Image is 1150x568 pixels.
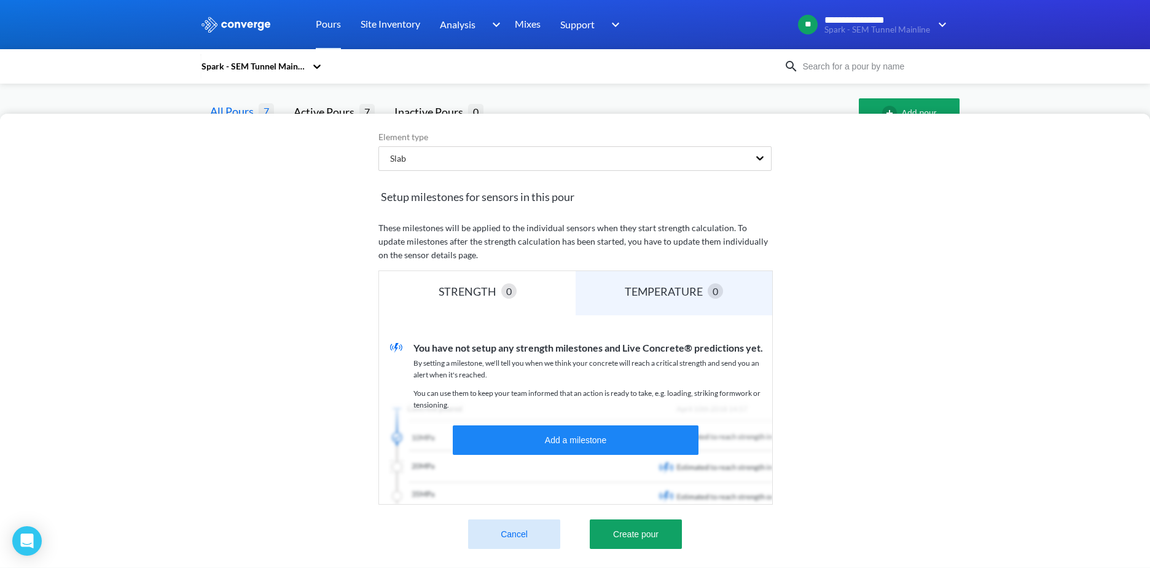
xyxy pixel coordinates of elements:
[625,283,708,300] div: TEMPERATURE
[453,425,698,455] button: Add a milestone
[930,17,950,32] img: downArrow.svg
[200,60,306,73] div: Spark - SEM Tunnel Mainline
[506,283,512,299] span: 0
[413,388,772,411] p: You can use them to keep your team informed that an action is ready to take, e.g. loading, striki...
[468,519,560,549] button: Cancel
[440,17,475,32] span: Analysis
[799,60,947,73] input: Search for a pour by name
[380,152,406,165] div: Slab
[784,59,799,74] img: icon-search.svg
[484,17,504,32] img: downArrow.svg
[413,342,763,353] span: You have not setup any strength milestones and Live Concrete® predictions yet.
[713,283,718,299] span: 0
[413,358,772,381] p: By setting a milestone, we'll tell you when we think your concrete will reach a critical strength...
[603,17,623,32] img: downArrow.svg
[439,283,501,300] div: STRENGTH
[560,17,595,32] span: Support
[590,519,682,549] button: Create pour
[12,526,42,556] div: Open Intercom Messenger
[378,130,772,144] label: Element type
[200,17,272,33] img: logo_ewhite.svg
[378,188,772,205] span: Setup milestones for sensors in this pour
[378,221,772,262] p: These milestones will be applied to the individual sensors when they start strength calculation. ...
[824,25,930,34] span: Spark - SEM Tunnel Mainline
